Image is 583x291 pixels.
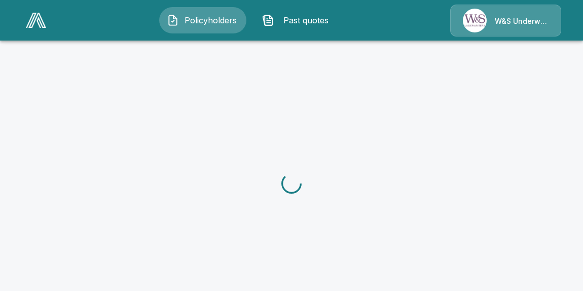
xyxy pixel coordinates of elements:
span: Policyholders [183,14,239,26]
button: Policyholders IconPolicyholders [159,7,246,33]
img: Past quotes Icon [262,14,274,26]
img: Policyholders Icon [167,14,179,26]
img: AA Logo [26,13,46,28]
button: Past quotes IconPast quotes [254,7,342,33]
span: Past quotes [278,14,334,26]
